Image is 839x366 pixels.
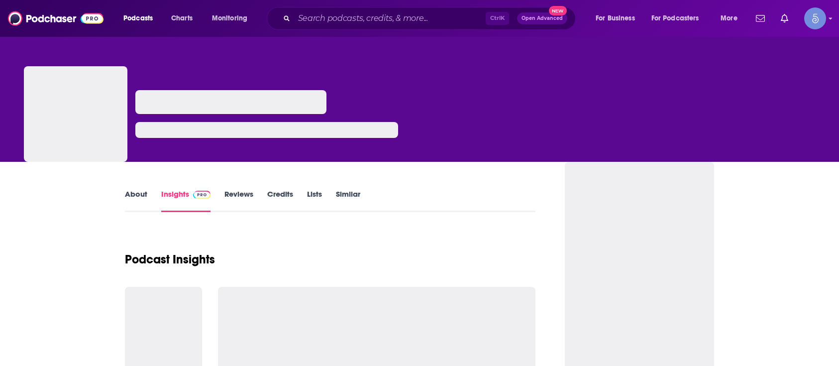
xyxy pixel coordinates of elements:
[752,10,769,27] a: Show notifications dropdown
[714,10,750,26] button: open menu
[596,11,635,25] span: For Business
[267,189,293,212] a: Credits
[125,252,215,267] h1: Podcast Insights
[125,189,147,212] a: About
[294,10,486,26] input: Search podcasts, credits, & more...
[116,10,166,26] button: open menu
[777,10,792,27] a: Show notifications dropdown
[549,6,567,15] span: New
[193,191,210,199] img: Podchaser Pro
[804,7,826,29] span: Logged in as Spiral5-G1
[123,11,153,25] span: Podcasts
[276,7,585,30] div: Search podcasts, credits, & more...
[589,10,647,26] button: open menu
[486,12,509,25] span: Ctrl K
[336,189,360,212] a: Similar
[212,11,247,25] span: Monitoring
[165,10,199,26] a: Charts
[517,12,567,24] button: Open AdvancedNew
[307,189,322,212] a: Lists
[522,16,563,21] span: Open Advanced
[161,189,210,212] a: InsightsPodchaser Pro
[205,10,260,26] button: open menu
[224,189,253,212] a: Reviews
[651,11,699,25] span: For Podcasters
[8,9,104,28] img: Podchaser - Follow, Share and Rate Podcasts
[804,7,826,29] button: Show profile menu
[171,11,193,25] span: Charts
[721,11,737,25] span: More
[804,7,826,29] img: User Profile
[645,10,714,26] button: open menu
